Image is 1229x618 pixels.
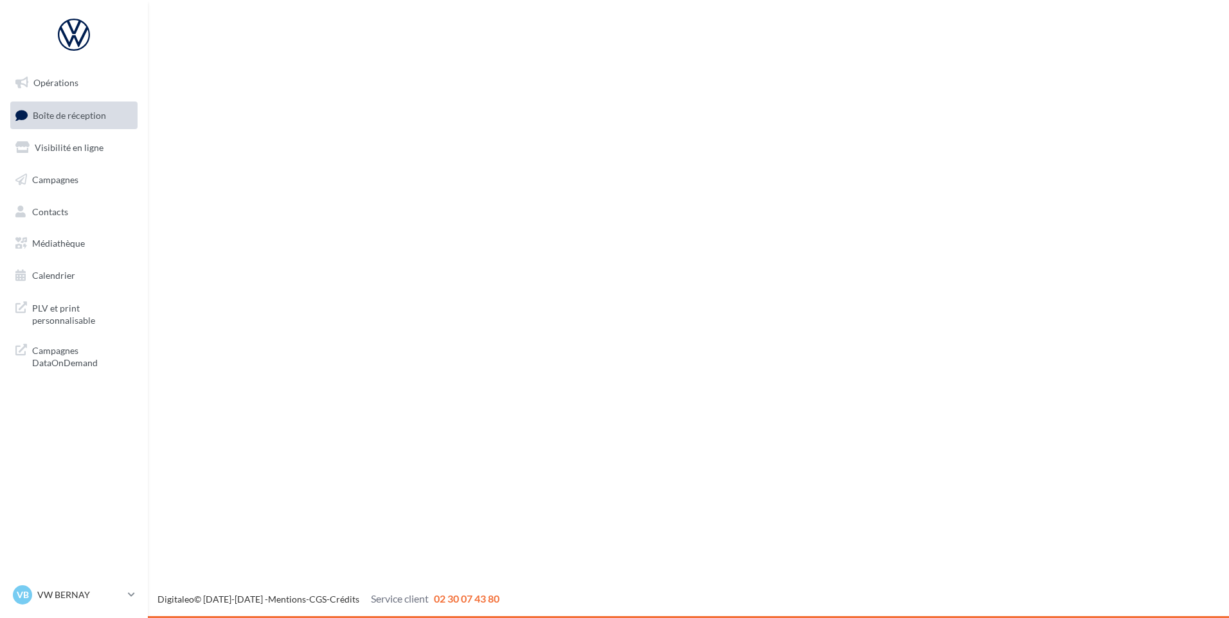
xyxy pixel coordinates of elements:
span: VB [17,588,29,601]
span: Opérations [33,77,78,88]
a: Opérations [8,69,140,96]
a: Médiathèque [8,230,140,257]
span: Campagnes DataOnDemand [32,342,132,369]
a: Visibilité en ligne [8,134,140,161]
a: Mentions [268,594,306,605]
a: Contacts [8,199,140,225]
span: © [DATE]-[DATE] - - - [157,594,499,605]
span: Calendrier [32,270,75,281]
a: CGS [309,594,327,605]
span: Contacts [32,206,68,216]
a: Crédits [330,594,359,605]
span: Boîte de réception [33,109,106,120]
span: Service client [371,592,429,605]
span: Visibilité en ligne [35,142,103,153]
a: PLV et print personnalisable [8,294,140,332]
p: VW BERNAY [37,588,123,601]
a: Boîte de réception [8,102,140,129]
span: Médiathèque [32,238,85,249]
a: Campagnes [8,166,140,193]
span: 02 30 07 43 80 [434,592,499,605]
span: Campagnes [32,174,78,185]
a: Digitaleo [157,594,194,605]
a: VB VW BERNAY [10,583,138,607]
span: PLV et print personnalisable [32,299,132,327]
a: Campagnes DataOnDemand [8,337,140,375]
a: Calendrier [8,262,140,289]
